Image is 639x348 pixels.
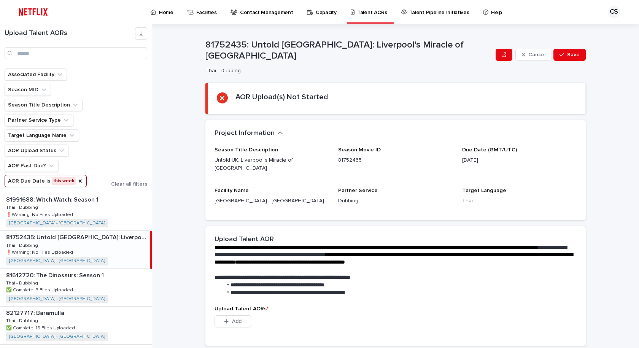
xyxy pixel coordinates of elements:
[5,84,51,96] button: Season MID
[6,270,105,279] p: 81612720: The Dinosaurs: Season 1
[338,197,453,205] p: Dubbing
[215,147,278,153] span: Season Title Description
[9,296,105,302] a: [GEOGRAPHIC_DATA] - [GEOGRAPHIC_DATA]
[5,129,79,141] button: Target Language Name
[5,68,67,81] button: Associated Facility
[215,188,249,193] span: Facility Name
[462,156,577,164] p: [DATE]
[515,49,552,61] button: Cancel
[6,232,148,241] p: 81752435: Untold UK: Liverpool's Miracle of Istanbul
[5,29,135,38] h1: Upload Talent AORs
[205,68,490,74] p: Thai - Dubbing
[608,6,620,18] div: CS
[215,197,329,205] p: [GEOGRAPHIC_DATA] - [GEOGRAPHIC_DATA]
[215,315,251,327] button: Add
[215,156,329,172] p: Untold UK: Liverpool's Miracle of [GEOGRAPHIC_DATA]
[9,258,105,264] a: [GEOGRAPHIC_DATA] - [GEOGRAPHIC_DATA]
[5,160,59,172] button: AOR Past Due?
[5,47,147,59] input: Search
[215,129,283,138] button: Project Information
[111,181,147,187] span: Clear all filters
[5,114,73,126] button: Partner Service Type
[462,188,506,193] span: Target Language
[215,129,275,138] h2: Project Information
[6,308,66,317] p: 82127717: Baramulla
[215,306,269,311] span: Upload Talent AORs
[528,52,545,57] span: Cancel
[15,5,51,20] img: ifQbXi3ZQGMSEF7WDB7W
[338,147,381,153] span: Season Movie ID
[462,147,517,153] span: Due Date (GMT/UTC)
[462,197,577,205] p: Thai
[6,211,75,218] p: ❗️Warning: No Files Uploaded
[235,92,328,102] h2: AOR Upload(s) Not Started
[6,286,75,293] p: ✅ Complete: 3 Files Uploaded
[5,145,69,157] button: AOR Upload Status
[6,242,40,248] p: Thai - Dubbing
[6,324,76,331] p: ✅ Complete: 16 Files Uploaded
[6,203,40,210] p: Thai - Dubbing
[6,317,40,324] p: Thai - Dubbing
[553,49,586,61] button: Save
[338,188,378,193] span: Partner Service
[5,99,83,111] button: Season Title Description
[205,40,493,62] p: 81752435: Untold [GEOGRAPHIC_DATA]: Liverpool's Miracle of [GEOGRAPHIC_DATA]
[5,175,87,187] button: AOR Due Date
[6,279,40,286] p: Thai - Dubbing
[9,221,105,226] a: [GEOGRAPHIC_DATA] - [GEOGRAPHIC_DATA]
[6,195,100,203] p: 81991688: Witch Watch: Season 1
[232,319,242,324] span: Add
[338,156,453,164] p: 81752435
[215,235,274,244] h2: Upload Talent AOR
[567,52,580,57] span: Save
[9,334,105,339] a: [GEOGRAPHIC_DATA] - [GEOGRAPHIC_DATA]
[6,248,75,255] p: ❗️Warning: No Files Uploaded
[105,181,147,187] button: Clear all filters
